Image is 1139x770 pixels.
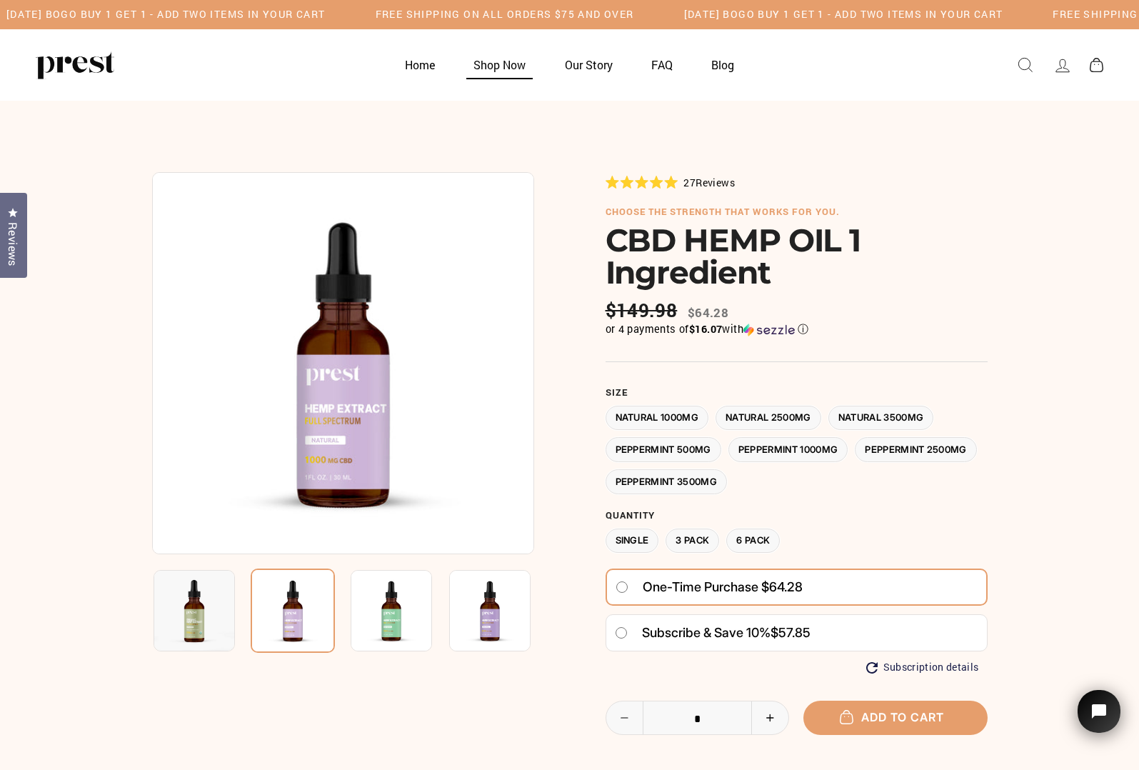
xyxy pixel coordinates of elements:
[36,51,114,79] img: PREST ORGANICS
[606,224,988,289] h1: CBD HEMP OIL 1 Ingredient
[606,701,643,734] button: Reduce item quantity by one
[633,51,691,79] a: FAQ
[728,437,848,462] label: Peppermint 1000MG
[684,9,1003,21] h5: [DATE] BOGO BUY 1 GET 1 - ADD TWO ITEMS IN YOUR CART
[376,9,634,21] h5: Free Shipping on all orders $75 and over
[606,299,681,321] span: $149.98
[688,304,728,321] span: $64.28
[606,174,735,190] div: 27Reviews
[666,529,719,554] label: 3 Pack
[643,574,803,600] span: One-time purchase $64.28
[606,469,728,494] label: Peppermint 3500MG
[803,701,988,734] button: Add to cart
[866,661,979,674] button: Subscription details
[751,701,788,734] button: Increase item quantity by one
[847,710,944,724] span: Add to cart
[606,406,709,431] label: Natural 1000MG
[616,581,629,593] input: One-time purchase $64.28
[606,510,988,521] label: Quantity
[615,627,628,639] input: Subscribe & save 10%$57.85
[606,206,988,218] h6: choose the strength that works for you.
[606,529,659,554] label: Single
[828,406,934,431] label: Natural 3500MG
[689,322,722,336] span: $16.07
[6,9,326,21] h5: [DATE] BOGO BUY 1 GET 1 - ADD TWO ITEMS IN YOUR CART
[771,625,811,640] span: $57.85
[642,625,771,640] span: Subscribe & save 10%
[883,661,979,674] span: Subscription details
[606,437,721,462] label: Peppermint 500MG
[4,222,22,266] span: Reviews
[152,172,534,554] img: CBD HEMP OIL 1 Ingredient
[251,569,335,653] img: CBD HEMP OIL 1 Ingredient
[726,529,780,554] label: 6 Pack
[606,322,988,336] div: or 4 payments of$16.07withSezzle Click to learn more about Sezzle
[743,324,795,336] img: Sezzle
[154,570,235,651] img: CBD HEMP OIL 1 Ingredient
[449,570,531,651] img: CBD HEMP OIL 1 Ingredient
[716,406,821,431] label: Natural 2500MG
[855,437,977,462] label: Peppermint 2500MG
[606,322,988,336] div: or 4 payments of with
[547,51,631,79] a: Our Story
[387,51,453,79] a: Home
[456,51,543,79] a: Shop Now
[1059,670,1139,770] iframe: Tidio Chat
[683,176,696,189] span: 27
[693,51,752,79] a: Blog
[606,387,988,399] label: Size
[696,176,735,189] span: Reviews
[606,701,789,736] input: quantity
[387,51,753,79] ul: Primary
[351,570,432,651] img: CBD HEMP OIL 1 Ingredient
